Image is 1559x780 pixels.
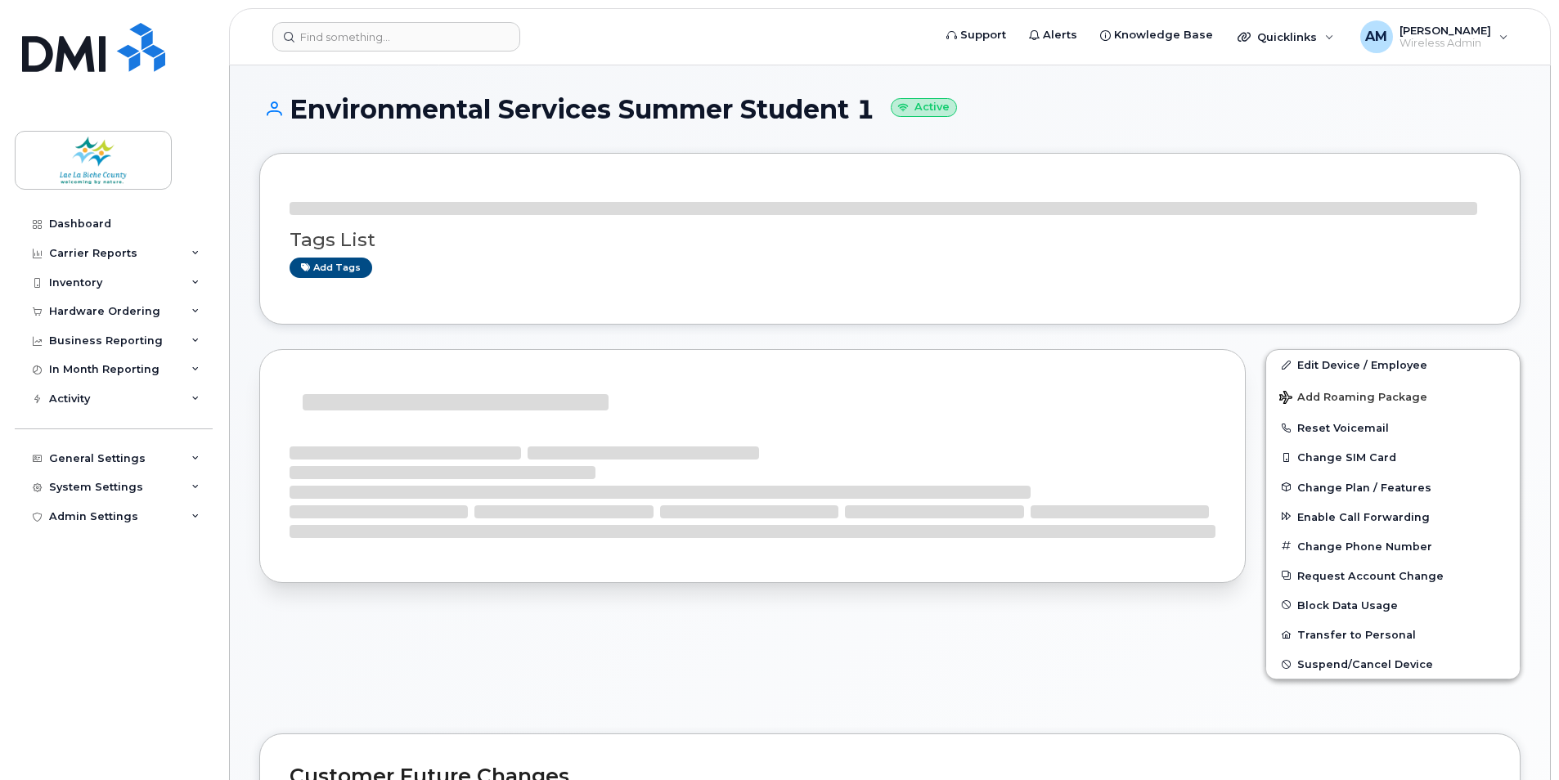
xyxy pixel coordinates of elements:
button: Request Account Change [1266,561,1520,590]
small: Active [891,98,957,117]
a: Edit Device / Employee [1266,350,1520,379]
button: Transfer to Personal [1266,620,1520,649]
span: Enable Call Forwarding [1297,510,1430,522]
h3: Tags List [290,230,1490,250]
button: Reset Voicemail [1266,413,1520,442]
span: Suspend/Cancel Device [1297,658,1433,670]
button: Change Plan / Features [1266,473,1520,502]
button: Add Roaming Package [1266,379,1520,413]
button: Change SIM Card [1266,442,1520,472]
a: Add tags [290,258,372,278]
h1: Environmental Services Summer Student 1 [259,95,1521,123]
button: Enable Call Forwarding [1266,502,1520,531]
button: Change Phone Number [1266,531,1520,561]
button: Suspend/Cancel Device [1266,649,1520,679]
button: Block Data Usage [1266,590,1520,620]
span: Change Plan / Features [1297,481,1431,493]
span: Add Roaming Package [1279,391,1427,406]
